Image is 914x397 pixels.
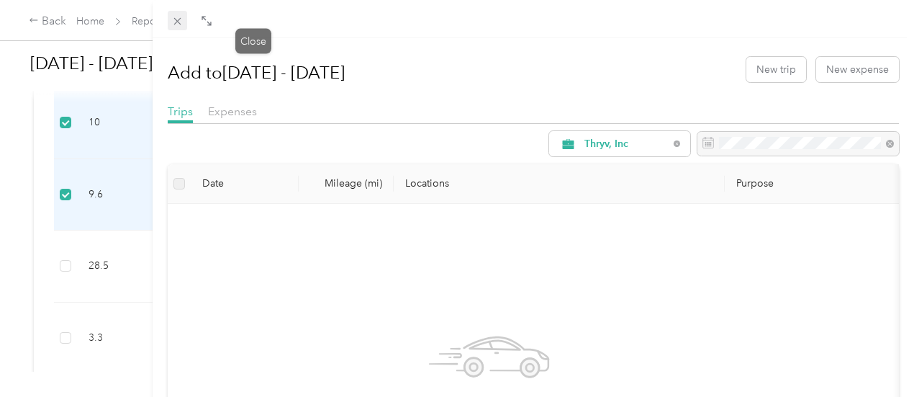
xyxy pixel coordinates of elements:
button: New expense [816,57,899,82]
span: Thryv, Inc [584,139,669,149]
iframe: Everlance-gr Chat Button Frame [833,316,914,397]
span: Trips [168,104,193,118]
button: New trip [746,57,806,82]
h1: Add to [DATE] - [DATE] [168,55,345,90]
div: Close [235,29,271,54]
span: Expenses [208,104,257,118]
th: Date [191,164,299,204]
th: Mileage (mi) [299,164,394,204]
th: Locations [394,164,725,204]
